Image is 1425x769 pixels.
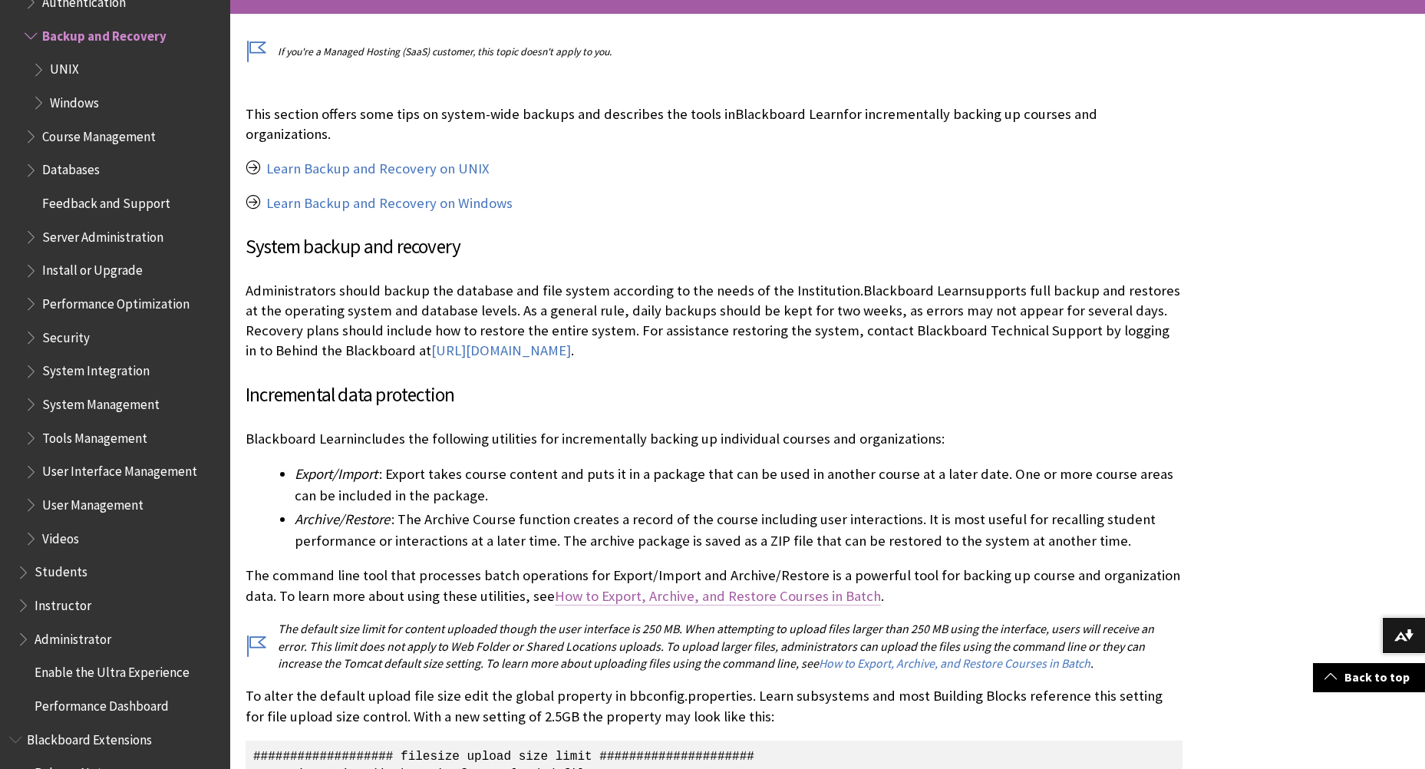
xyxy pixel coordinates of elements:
span: Administrator [35,626,111,647]
h3: Incremental data protection [246,381,1183,410]
li: : The Archive Course function creates a record of the course including user interactions. It is m... [295,509,1183,552]
span: Security [42,325,90,345]
p: includes the following utilities for incrementally backing up individual courses and organizations: [246,429,1183,449]
span: System Management [42,391,160,412]
span: Videos [42,526,79,546]
span: Backup and Recovery [42,23,167,44]
a: Back to top [1313,663,1425,691]
span: User Management [42,492,143,513]
span: Server Administration [42,224,163,245]
span: Blackboard Learn [246,430,354,447]
span: Install or Upgrade [42,258,143,279]
p: This section offers some tips on system-wide backups and describes the tools in for incrementally... [246,104,1183,144]
a: Learn Backup and Recovery on UNIX [266,160,490,178]
p: To alter the default upload file size edit the global property in bbconfig.properties. Learn subs... [246,686,1183,726]
a: Learn Backup and Recovery on Windows [266,194,513,213]
p: The command line tool that processes batch operations for Export/Import and Archive/Restore is a ... [246,566,1183,606]
span: System Integration [42,358,150,379]
p: The default size limit for content uploaded though the user interface is 250 MB. When attempting ... [246,620,1183,672]
p: Administrators should backup the database and file system according to the needs of the Instituti... [246,281,1183,361]
span: Blackboard Learn [735,105,843,123]
span: Windows [50,90,99,111]
a: How to Export, Archive, and Restore Courses in Batch [555,587,881,606]
p: If you're a Managed Hosting (SaaS) customer, this topic doesn't apply to you. [246,45,1183,59]
a: [URL][DOMAIN_NAME] [431,342,571,360]
span: Performance Optimization [42,291,190,312]
span: Feedback and Support [42,190,170,211]
span: Databases [42,157,100,178]
span: Blackboard Extensions [27,727,152,748]
span: Archive/Restore [295,510,390,528]
li: : Export takes course content and puts it in a package that can be used in another course at a la... [295,464,1183,507]
span: Students [35,559,87,580]
h3: System backup and recovery [246,233,1183,262]
span: Blackboard Learn [863,282,971,299]
span: UNIX [50,57,79,78]
a: How to Export, Archive, and Restore Courses in Batch [819,655,1090,672]
span: Performance Dashboard [35,693,169,714]
span: Course Management [42,124,156,144]
span: Instructor [35,592,91,613]
span: Enable the Ultra Experience [35,660,190,681]
span: User Interface Management [42,459,197,480]
span: Export/Import [295,465,378,483]
span: Tools Management [42,425,147,446]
